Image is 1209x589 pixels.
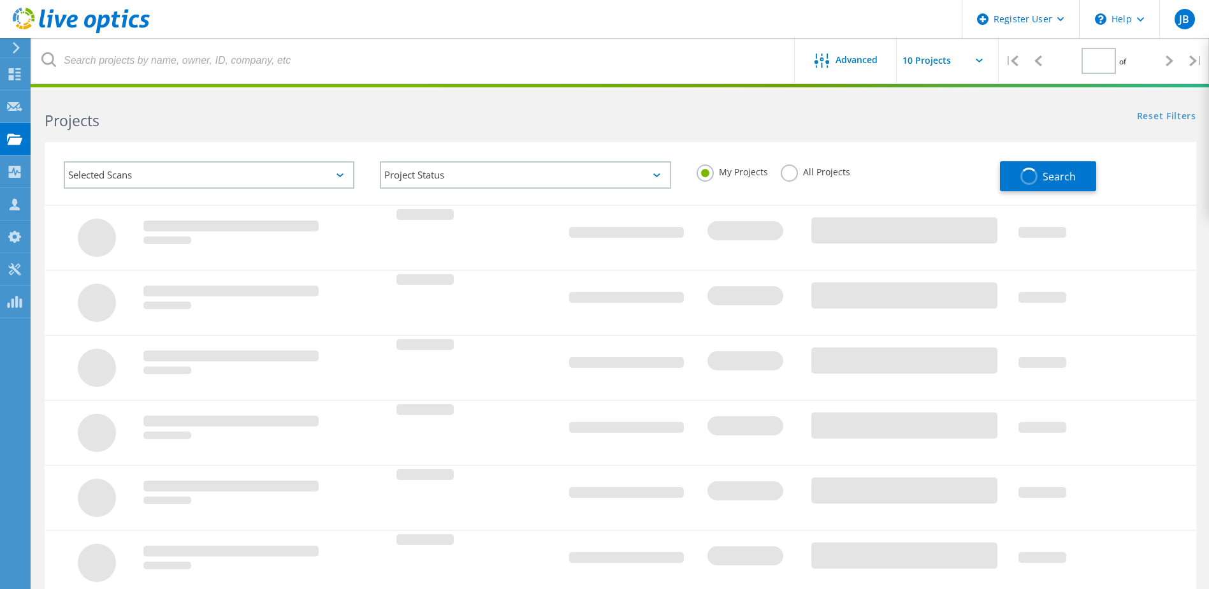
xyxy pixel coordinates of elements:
[1000,161,1096,191] button: Search
[13,27,150,36] a: Live Optics Dashboard
[1183,38,1209,84] div: |
[697,164,768,177] label: My Projects
[380,161,670,189] div: Project Status
[1119,56,1126,67] span: of
[781,164,850,177] label: All Projects
[64,161,354,189] div: Selected Scans
[1043,170,1076,184] span: Search
[32,38,795,83] input: Search projects by name, owner, ID, company, etc
[999,38,1025,84] div: |
[45,110,99,131] b: Projects
[836,55,878,64] span: Advanced
[1137,112,1196,122] a: Reset Filters
[1179,14,1189,24] span: JB
[1095,13,1106,25] svg: \n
